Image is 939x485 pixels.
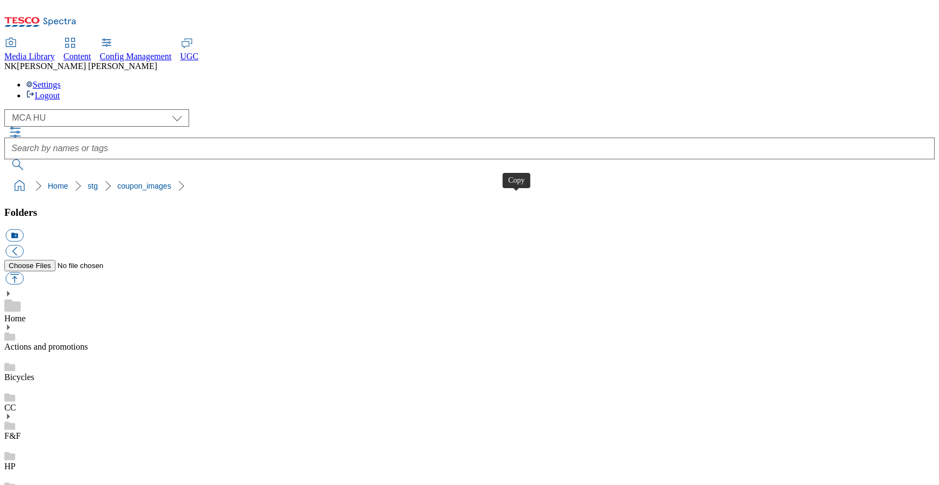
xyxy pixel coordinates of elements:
a: Home [48,182,68,190]
a: Content [64,39,91,61]
a: Actions and promotions [4,342,88,351]
span: UGC [180,52,199,61]
a: Home [4,314,26,323]
a: F&F [4,431,21,440]
a: coupon_images [117,182,171,190]
span: Config Management [100,52,172,61]
a: home [11,177,28,195]
h3: Folders [4,207,935,219]
a: stg [87,182,98,190]
a: UGC [180,39,199,61]
span: [PERSON_NAME] [PERSON_NAME] [17,61,157,71]
a: Bicycles [4,372,34,382]
input: Search by names or tags [4,138,935,159]
a: Media Library [4,39,55,61]
a: Settings [26,80,61,89]
a: HP [4,462,15,471]
span: Content [64,52,91,61]
nav: breadcrumb [4,176,935,196]
span: Media Library [4,52,55,61]
a: CC [4,403,16,412]
a: Config Management [100,39,172,61]
span: NK [4,61,17,71]
a: Logout [26,91,60,100]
